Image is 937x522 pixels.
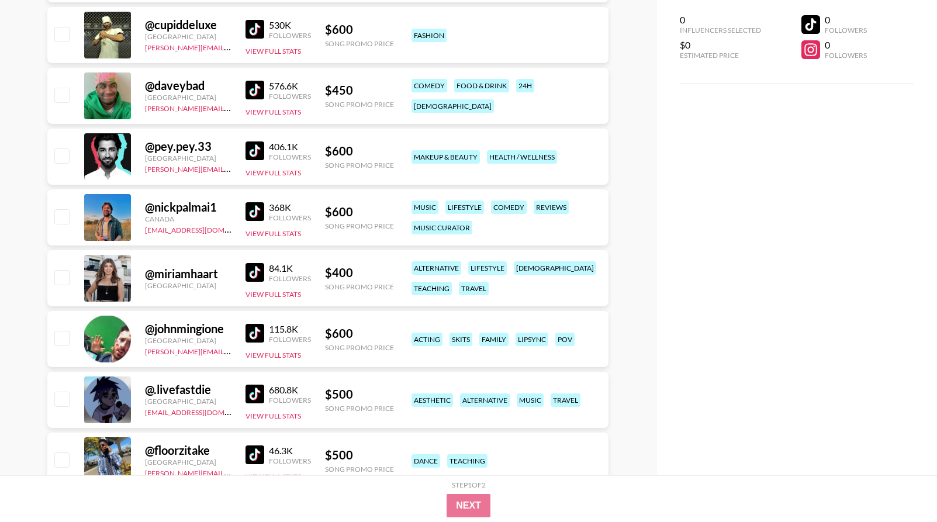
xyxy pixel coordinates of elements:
div: lifestyle [468,261,507,275]
div: $ 450 [325,83,394,98]
button: View Full Stats [246,47,301,56]
a: [PERSON_NAME][EMAIL_ADDRESS][DOMAIN_NAME] [145,102,318,113]
div: Estimated Price [680,51,761,60]
a: [PERSON_NAME][EMAIL_ADDRESS][DOMAIN_NAME] [145,163,318,174]
div: skits [450,333,472,346]
div: alternative [460,393,510,407]
div: $ 400 [325,265,394,280]
div: [GEOGRAPHIC_DATA] [145,32,231,41]
div: teaching [447,454,487,468]
a: [PERSON_NAME][EMAIL_ADDRESS][DOMAIN_NAME] [145,345,318,356]
div: [GEOGRAPHIC_DATA] [145,93,231,102]
div: Song Promo Price [325,343,394,352]
div: 115.8K [269,323,311,335]
img: TikTok [246,445,264,464]
div: aesthetic [412,393,453,407]
div: $ 600 [325,144,394,158]
a: [PERSON_NAME][EMAIL_ADDRESS][DOMAIN_NAME] [145,41,318,52]
div: 84.1K [269,262,311,274]
button: View Full Stats [246,108,301,116]
img: TikTok [246,263,264,282]
div: food & drink [454,79,509,92]
div: @ pey.pey.33 [145,139,231,154]
div: music [517,393,544,407]
div: dance [412,454,440,468]
img: TikTok [246,385,264,403]
div: @ daveybad [145,78,231,93]
div: comedy [491,200,527,214]
div: [GEOGRAPHIC_DATA] [145,336,231,345]
div: comedy [412,79,447,92]
div: travel [459,282,489,295]
img: TikTok [246,202,264,221]
div: Followers [269,92,311,101]
div: pov [555,333,575,346]
div: @ miriamhaart [145,267,231,281]
button: View Full Stats [246,168,301,177]
div: Song Promo Price [325,161,394,170]
div: lipsync [516,333,548,346]
div: @ nickpalmai1 [145,200,231,215]
div: 24h [516,79,534,92]
div: Followers [269,153,311,161]
a: [PERSON_NAME][EMAIL_ADDRESS][DOMAIN_NAME] [145,466,318,478]
div: 46.3K [269,445,311,457]
div: teaching [412,282,452,295]
div: makeup & beauty [412,150,480,164]
div: Followers [269,457,311,465]
div: @ cupiddeluxe [145,18,231,32]
div: @ .livefastdie [145,382,231,397]
button: View Full Stats [246,472,301,481]
div: 368K [269,202,311,213]
div: $0 [680,39,761,51]
a: [EMAIL_ADDRESS][DOMAIN_NAME] [145,406,262,417]
div: music [412,200,438,214]
img: TikTok [246,81,264,99]
button: Next [447,494,490,517]
div: Canada [145,215,231,223]
div: $ 500 [325,448,394,462]
div: family [479,333,509,346]
div: $ 600 [325,205,394,219]
div: travel [551,393,580,407]
div: acting [412,333,442,346]
div: $ 500 [325,387,394,402]
img: TikTok [246,20,264,39]
div: 576.6K [269,80,311,92]
div: @ floorzitake [145,443,231,458]
div: $ 600 [325,22,394,37]
div: Followers [825,51,867,60]
div: Followers [269,31,311,40]
div: Followers [825,26,867,34]
img: TikTok [246,141,264,160]
div: alternative [412,261,461,275]
div: reviews [534,200,569,214]
div: Song Promo Price [325,404,394,413]
div: [DEMOGRAPHIC_DATA] [514,261,596,275]
div: lifestyle [445,200,484,214]
div: 0 [680,14,761,26]
div: [GEOGRAPHIC_DATA] [145,281,231,290]
button: View Full Stats [246,351,301,359]
div: @ johnmingione [145,322,231,336]
div: [GEOGRAPHIC_DATA] [145,154,231,163]
div: fashion [412,29,447,42]
div: health / wellness [487,150,557,164]
div: Song Promo Price [325,39,394,48]
div: Song Promo Price [325,282,394,291]
div: music curator [412,221,472,234]
div: Followers [269,335,311,344]
div: Step 1 of 2 [452,480,486,489]
div: 680.8K [269,384,311,396]
div: [DEMOGRAPHIC_DATA] [412,99,494,113]
div: Song Promo Price [325,222,394,230]
img: TikTok [246,324,264,343]
div: Influencers Selected [680,26,761,34]
div: Followers [269,213,311,222]
div: [GEOGRAPHIC_DATA] [145,397,231,406]
div: 530K [269,19,311,31]
div: 0 [825,14,867,26]
div: Song Promo Price [325,100,394,109]
iframe: Drift Widget Chat Controller [879,464,923,508]
button: View Full Stats [246,412,301,420]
